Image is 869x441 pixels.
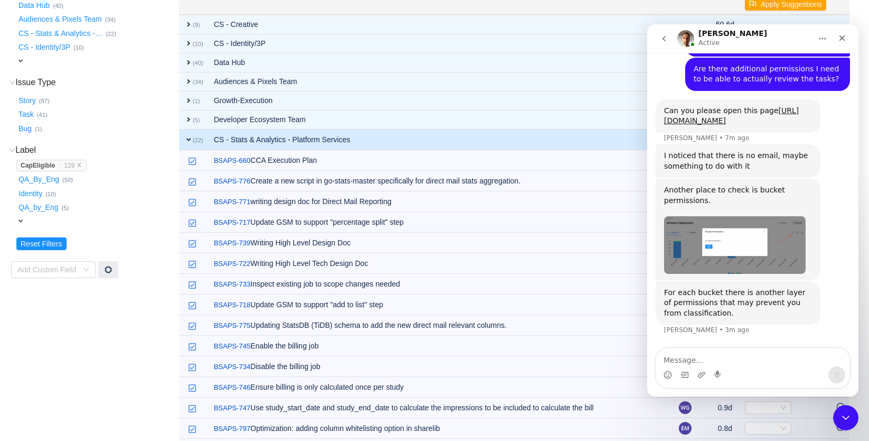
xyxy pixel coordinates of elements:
i: icon: down [780,425,787,433]
td: Disable the billing job [209,356,674,377]
h3: Issue Type [16,77,178,88]
td: Growth-Execution [209,91,674,111]
small: (22) [193,137,203,143]
small: (1) [35,126,42,132]
td: Optimization: adding column whitelisting option in sharelib [209,418,674,439]
i: icon: minus-circle [837,403,844,410]
td: 50.6d [711,15,740,34]
td: 0.9d [711,398,740,418]
i: icon: down [83,267,89,274]
img: 10318 [188,425,197,434]
button: Story [16,92,39,109]
a: BSAPS-734 [214,362,250,372]
strong: CapEligible [21,162,55,169]
small: (10) [45,191,56,197]
span: expand [184,135,193,144]
button: Audiences & Pixels Team [16,11,105,28]
small: (10) [73,44,84,51]
td: Update GSM to support "add to list" step [209,295,674,315]
button: CS - Stats & Analytics -… [16,25,106,42]
span: 129 [64,162,74,169]
iframe: Intercom live chat [833,405,858,430]
td: Updating StatsDB (TiDB) schema to add the new direct mail relevant columns. [209,315,674,336]
td: CS - Creative [209,15,674,34]
a: BSAPS-776 [214,176,250,187]
small: (87) [39,98,50,104]
i: icon: down [10,80,15,86]
a: BSAPS-747 [214,403,250,414]
td: CS - Identity/3P [209,34,674,53]
a: BSAPS-739 [214,238,250,249]
td: Ensure billing is only calculated once per study [209,377,674,398]
button: Task [16,106,37,123]
td: writing design doc for Direct Mail Reporting [209,191,674,212]
td: 0.8d [711,418,740,439]
img: 10318 [188,301,197,310]
td: Writing High Level Design Doc [209,233,674,253]
img: 10318 [188,178,197,186]
td: Writing High Level Tech Design Doc [209,253,674,274]
button: QA_by_Eng [16,199,62,216]
small: (41) [37,112,48,118]
small: (40) [193,60,203,66]
td: Data Hub [209,53,674,72]
a: BSAPS-771 [214,197,250,207]
img: 10318 [188,322,197,330]
i: icon: close [77,162,82,168]
td: Create a new script in go-stats-master specifically for direct mail stats aggregation. [209,171,674,191]
small: (9) [193,22,200,28]
span: expand [184,115,193,124]
iframe: Intercom live chat [647,24,858,397]
span: expand [184,77,193,86]
img: 10318 [188,405,197,413]
small: (34) [193,79,203,85]
a: BSAPS-718 [214,300,250,310]
span: expand [16,57,25,65]
button: Bug [16,120,35,137]
a: BSAPS-717 [214,217,250,228]
button: QA_By_Eng [16,171,62,188]
i: icon: down [780,405,787,412]
img: 10318 [188,281,197,289]
span: expand [184,39,193,48]
img: 10318 [188,157,197,166]
img: 10318 [188,219,197,227]
small: (40) [53,3,63,9]
small: (5) [193,117,200,123]
small: (10) [193,41,203,47]
a: BSAPS-722 [214,259,250,269]
button: CS - Identity/3P [16,39,73,56]
td: CS - Stats & Analytics - Platform Services [209,130,674,150]
img: 10318 [188,384,197,392]
a: BSAPS-745 [214,341,250,352]
a: BSAPS-775 [214,320,250,331]
td: Developer Ecosystem Team [209,111,674,130]
img: 10318 [188,240,197,248]
img: 10318 [188,363,197,372]
a: BSAPS-797 [214,424,250,434]
small: (50) [62,177,73,183]
img: EM [679,422,692,435]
